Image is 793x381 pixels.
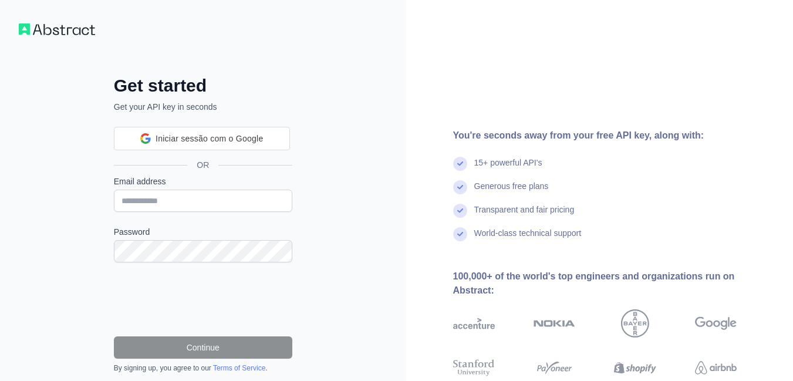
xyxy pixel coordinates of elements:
[621,309,649,338] img: bayer
[114,226,292,238] label: Password
[156,133,263,145] span: Iniciar sessão com o Google
[114,176,292,187] label: Email address
[534,309,575,338] img: nokia
[453,227,467,241] img: check mark
[114,127,290,150] div: Iniciar sessão com o Google
[474,157,542,180] div: 15+ powerful API's
[453,129,775,143] div: You're seconds away from your free API key, along with:
[453,358,495,379] img: stanford university
[453,309,495,338] img: accenture
[19,23,95,35] img: Workflow
[474,180,549,204] div: Generous free plans
[114,277,292,322] iframe: reCAPTCHA
[114,101,292,113] p: Get your API key in seconds
[187,159,218,171] span: OR
[453,204,467,218] img: check mark
[213,364,265,372] a: Terms of Service
[114,363,292,373] div: By signing up, you agree to our .
[114,75,292,96] h2: Get started
[534,358,575,379] img: payoneer
[453,269,775,298] div: 100,000+ of the world's top engineers and organizations run on Abstract:
[453,180,467,194] img: check mark
[614,358,656,379] img: shopify
[474,227,582,251] div: World-class technical support
[695,309,737,338] img: google
[114,336,292,359] button: Continue
[474,204,575,227] div: Transparent and fair pricing
[453,157,467,171] img: check mark
[695,358,737,379] img: airbnb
